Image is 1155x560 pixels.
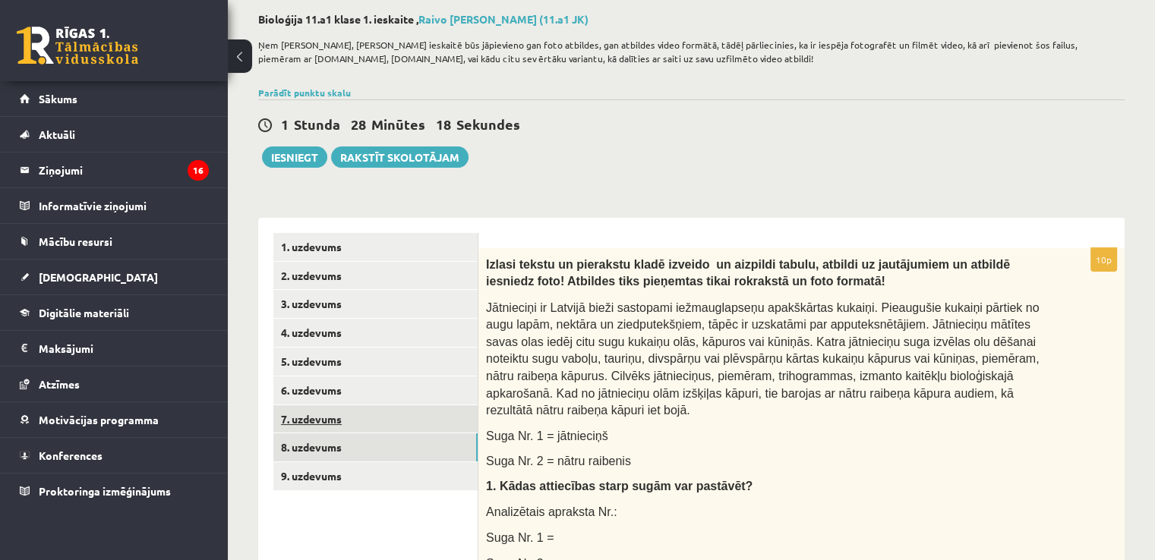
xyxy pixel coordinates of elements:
[294,115,340,133] span: Stunda
[273,433,478,461] a: 8. uzdevums
[20,117,209,152] a: Aktuāli
[20,295,209,330] a: Digitālie materiāli
[20,473,209,508] a: Proktoringa izmēģinājums
[39,92,77,105] span: Sākums
[331,146,469,168] a: Rakstīt skolotājam
[486,531,554,544] span: Suga Nr. 1 =
[20,81,209,116] a: Sākums
[486,258,1010,288] span: Izlasi tekstu un pierakstu kladē izveido un aizpildi tabulu, atbildi uz jautājumiem un atbildē ie...
[486,505,617,518] span: Analizētais apraksta Nr.:
[486,429,608,442] span: Suga Nr. 1 = jātnieciņš
[39,413,159,426] span: Motivācijas programma
[39,331,209,366] legend: Maksājumi
[20,224,209,259] a: Mācību resursi
[273,290,478,318] a: 3. uzdevums
[39,127,75,141] span: Aktuāli
[371,115,425,133] span: Minūtes
[273,233,478,261] a: 1. uzdevums
[39,188,209,223] legend: Informatīvie ziņojumi
[39,234,112,248] span: Mācību resursi
[20,438,209,473] a: Konferences
[258,38,1117,65] p: Ņem [PERSON_NAME], [PERSON_NAME] ieskaitē būs jāpievieno gan foto atbildes, gan atbildes video fo...
[351,115,366,133] span: 28
[39,377,80,391] span: Atzīmes
[436,115,451,133] span: 18
[20,331,209,366] a: Maksājumi
[273,319,478,347] a: 4. uzdevums
[39,153,209,187] legend: Ziņojumi
[456,115,520,133] span: Sekundes
[39,448,103,462] span: Konferences
[273,262,478,290] a: 2. uzdevums
[20,367,209,401] a: Atzīmes
[262,146,327,168] button: Iesniegt
[486,455,631,467] span: Suga Nr. 2 = nātru raibenis
[486,301,1039,417] span: Jātnieciņi ir Latvijā bieži sastopami iežmauglapseņu apakškārtas kukaiņi. Pieaugušie kukaiņi pārt...
[273,405,478,433] a: 7. uzdevums
[258,13,1125,26] h2: Bioloģija 11.a1 klase 1. ieskaite ,
[418,12,589,26] a: Raivo [PERSON_NAME] (11.a1 JK)
[486,480,753,492] span: 1. Kādas attiecības starp sugām var pastāvēt?
[39,270,158,284] span: [DEMOGRAPHIC_DATA]
[20,153,209,187] a: Ziņojumi16
[20,402,209,437] a: Motivācijas programma
[273,348,478,376] a: 5. uzdevums
[17,27,138,64] a: Rīgas 1. Tālmācības vidusskola
[39,484,171,498] span: Proktoringa izmēģinājums
[188,160,209,181] i: 16
[20,260,209,294] a: [DEMOGRAPHIC_DATA]
[273,376,478,404] a: 6. uzdevums
[1090,247,1117,272] p: 10p
[273,462,478,490] a: 9. uzdevums
[20,188,209,223] a: Informatīvie ziņojumi
[258,87,351,99] a: Parādīt punktu skalu
[281,115,289,133] span: 1
[39,306,129,319] span: Digitālie materiāli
